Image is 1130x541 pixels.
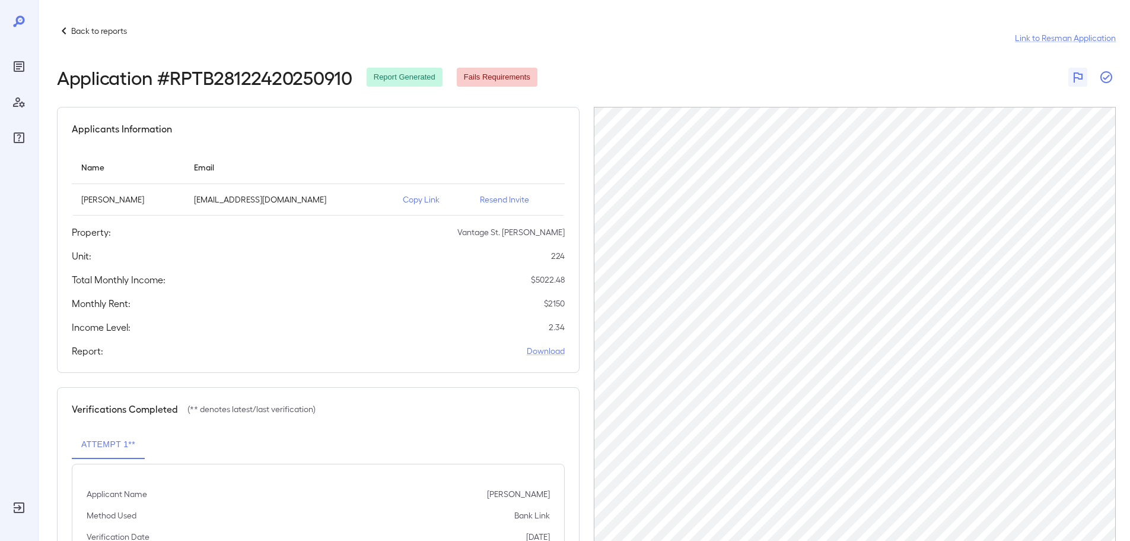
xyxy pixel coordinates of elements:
div: FAQ [9,128,28,147]
h5: Total Monthly Income: [72,273,165,287]
p: Applicant Name [87,488,147,500]
span: Report Generated [367,72,443,83]
p: Vantage St. [PERSON_NAME] [457,226,565,238]
span: Fails Requirements [457,72,537,83]
h5: Unit: [72,249,91,263]
th: Email [184,150,393,184]
h5: Verifications Completed [72,402,178,416]
div: Log Out [9,498,28,517]
table: simple table [72,150,565,216]
div: Reports [9,57,28,76]
p: 2.34 [549,321,565,333]
h5: Report: [72,344,103,358]
p: $ 5022.48 [531,274,565,286]
h5: Property: [72,225,111,239]
p: Copy Link [403,194,461,205]
div: Manage Users [9,93,28,112]
button: Attempt 1** [72,431,145,459]
p: $ 2150 [544,298,565,309]
th: Name [72,150,184,184]
p: Method Used [87,510,136,521]
button: Flag Report [1068,68,1087,87]
p: 224 [551,250,565,262]
p: [PERSON_NAME] [487,488,550,500]
p: [PERSON_NAME] [81,194,175,205]
h5: Applicants Information [72,122,172,136]
a: Link to Resman Application [1015,32,1116,44]
h2: Application # RPTB28122420250910 [57,67,352,88]
p: Bank Link [514,510,550,521]
h5: Monthly Rent: [72,296,130,311]
p: [EMAIL_ADDRESS][DOMAIN_NAME] [194,194,384,205]
a: Download [527,345,565,357]
button: Close Report [1097,68,1116,87]
p: (** denotes latest/last verification) [187,403,316,415]
h5: Income Level: [72,320,130,334]
p: Resend Invite [480,194,555,205]
p: Back to reports [71,25,127,37]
